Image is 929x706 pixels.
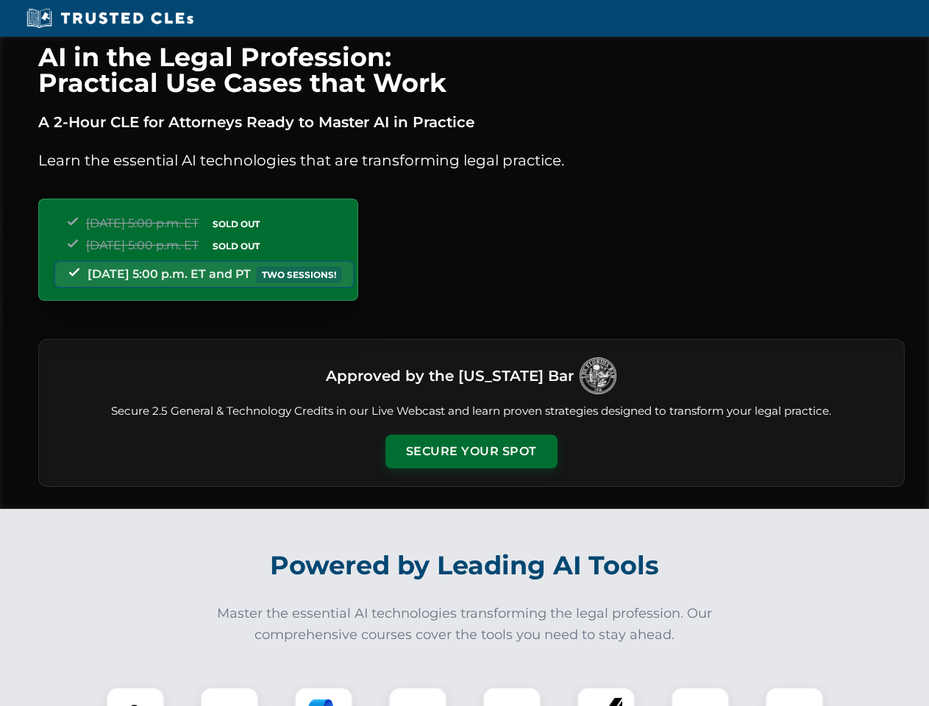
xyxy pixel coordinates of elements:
span: [DATE] 5:00 p.m. ET [86,216,199,230]
img: Trusted CLEs [22,7,198,29]
img: Logo [580,357,616,394]
h1: AI in the Legal Profession: Practical Use Cases that Work [38,44,905,96]
p: Master the essential AI technologies transforming the legal profession. Our comprehensive courses... [207,603,722,646]
p: Secure 2.5 General & Technology Credits in our Live Webcast and learn proven strategies designed ... [57,403,886,420]
p: Learn the essential AI technologies that are transforming legal practice. [38,149,905,172]
span: [DATE] 5:00 p.m. ET [86,238,199,252]
p: A 2-Hour CLE for Attorneys Ready to Master AI in Practice [38,110,905,134]
h3: Approved by the [US_STATE] Bar [326,363,574,389]
button: Secure Your Spot [385,435,558,468]
span: SOLD OUT [207,216,265,232]
span: SOLD OUT [207,238,265,254]
h2: Powered by Leading AI Tools [57,540,872,591]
